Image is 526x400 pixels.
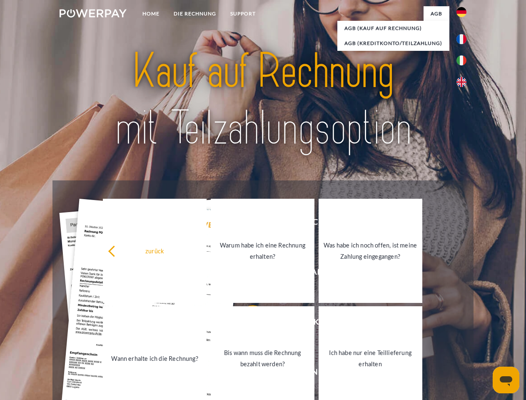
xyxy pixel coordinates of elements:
a: SUPPORT [223,6,263,21]
a: Was habe ich noch offen, ist meine Zahlung eingegangen? [319,199,422,303]
div: Was habe ich noch offen, ist meine Zahlung eingegangen? [324,240,417,262]
a: AGB (Kauf auf Rechnung) [337,21,449,36]
div: Bis wann muss die Rechnung bezahlt werden? [216,347,309,370]
img: en [456,77,466,87]
div: Wann erhalte ich die Rechnung? [108,352,202,364]
a: DIE RECHNUNG [167,6,223,21]
a: agb [424,6,449,21]
img: de [456,7,466,17]
div: Warum habe ich eine Rechnung erhalten? [216,240,309,262]
a: AGB (Kreditkonto/Teilzahlung) [337,36,449,51]
div: zurück [108,245,202,256]
div: Ich habe nur eine Teillieferung erhalten [324,347,417,370]
img: logo-powerpay-white.svg [60,9,127,17]
img: fr [456,34,466,44]
img: title-powerpay_de.svg [80,40,446,160]
iframe: Schaltfläche zum Öffnen des Messaging-Fensters [493,367,519,393]
img: it [456,55,466,65]
a: Home [135,6,167,21]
